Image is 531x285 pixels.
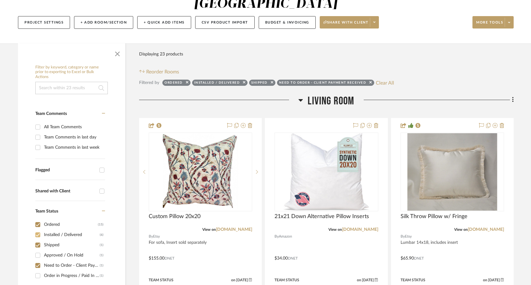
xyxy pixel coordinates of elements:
[35,82,108,94] input: Search within 23 results
[44,261,100,270] div: Need to Order - Client Payment Received
[44,271,100,281] div: Order in Progress / Paid In Full / Freight Due to Ship
[283,133,370,211] img: 21x21 Down Alternative Pillow Inserts
[274,234,279,239] span: By
[149,133,252,211] div: 0
[259,16,316,29] button: Budget & Invoicing
[328,228,342,231] span: View on
[194,81,240,87] div: Installed / Delivered
[361,278,375,282] span: [DATE]
[483,278,487,282] span: on
[279,81,366,87] div: Need to Order - Client Payment Received
[100,250,103,260] div: (1)
[468,227,504,232] a: [DOMAIN_NAME]
[139,79,159,86] div: Filtered by
[323,20,369,29] span: Share with client
[487,278,501,282] span: [DATE]
[472,16,514,28] button: More tools
[163,133,238,211] img: Custom Pillow 20x20
[251,81,268,87] div: Shipped
[35,112,67,116] span: Team Comments
[35,189,96,194] div: Shared with Client
[139,48,183,60] div: Displaying 23 products
[320,16,379,28] button: Share with client
[35,65,108,80] h6: Filter by keyword, category or name prior to exporting to Excel or Bulk Actions
[18,16,70,29] button: Project Settings
[231,278,235,282] span: on
[357,278,361,282] span: on
[44,122,103,132] div: All Team Comments
[149,213,200,220] span: Custom Pillow 20x20
[308,94,354,108] span: Living Room
[149,277,173,283] div: Team Status
[165,81,183,87] div: Ordered
[100,261,103,270] div: (1)
[401,277,425,283] div: Team Status
[476,20,503,29] span: More tools
[44,132,103,142] div: Team Comments in last day
[100,230,103,240] div: (6)
[44,142,103,152] div: Team Comments in last week
[342,227,378,232] a: [DOMAIN_NAME]
[216,227,252,232] a: [DOMAIN_NAME]
[235,278,249,282] span: [DATE]
[149,234,153,239] span: By
[401,213,467,220] span: Silk Throw Pillow w/ Fringe
[274,213,369,220] span: 21x21 Down Alternative Pillow Inserts
[44,250,100,260] div: Approved / On Hold
[44,220,98,230] div: Ordered
[407,133,497,211] img: Silk Throw Pillow w/ Fringe
[74,16,133,29] button: + Add Room/Section
[405,234,412,239] span: Etsy
[195,16,255,29] button: CSV Product Import
[146,68,179,76] span: Reorder Rooms
[153,234,160,239] span: Etsy
[35,209,58,213] span: Team Status
[401,234,405,239] span: By
[44,230,100,240] div: Installed / Delivered
[98,220,103,230] div: (15)
[100,271,103,281] div: (1)
[137,16,191,29] button: + Quick Add Items
[35,168,96,173] div: Flagged
[454,228,468,231] span: View on
[100,240,103,250] div: (1)
[111,46,124,59] button: Close
[376,79,394,87] button: Clear All
[139,68,179,76] button: Reorder Rooms
[279,234,292,239] span: Amazon
[44,240,100,250] div: Shipped
[202,228,216,231] span: View on
[274,277,299,283] div: Team Status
